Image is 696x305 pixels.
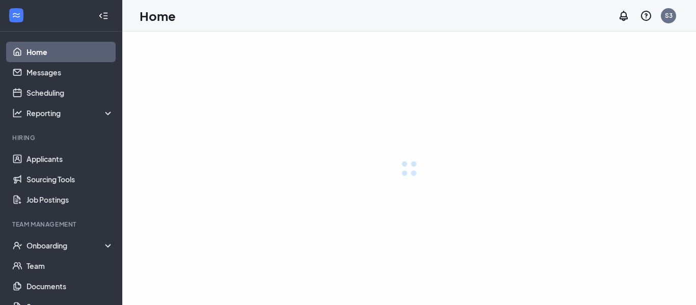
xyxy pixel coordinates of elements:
div: Team Management [12,220,112,229]
a: Home [26,42,114,62]
div: Reporting [26,108,114,118]
svg: Collapse [98,11,109,21]
a: Job Postings [26,189,114,210]
svg: WorkstreamLogo [11,10,21,20]
svg: QuestionInfo [640,10,652,22]
a: Documents [26,276,114,296]
svg: UserCheck [12,240,22,251]
a: Team [26,256,114,276]
h1: Home [140,7,176,24]
a: Messages [26,62,114,82]
div: S3 [665,11,673,20]
a: Applicants [26,149,114,169]
div: Hiring [12,133,112,142]
a: Sourcing Tools [26,169,114,189]
div: Onboarding [26,240,114,251]
svg: Analysis [12,108,22,118]
a: Scheduling [26,82,114,103]
svg: Notifications [618,10,630,22]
